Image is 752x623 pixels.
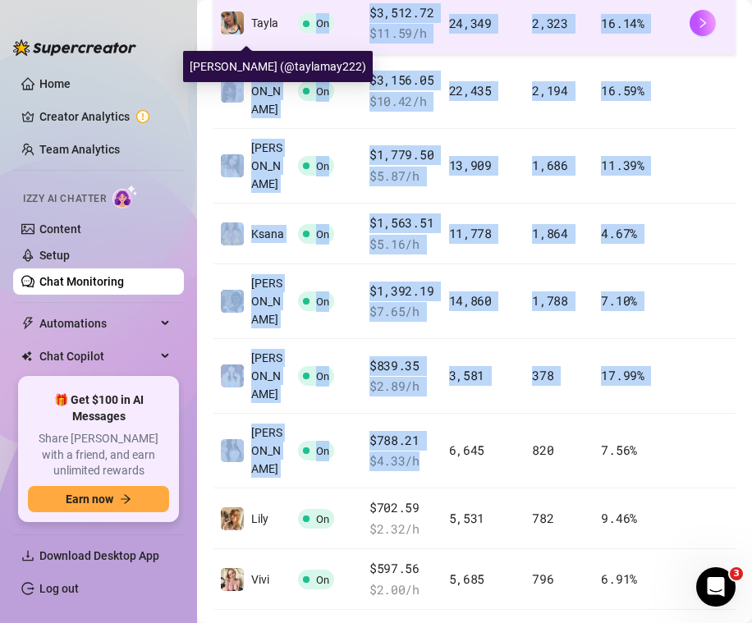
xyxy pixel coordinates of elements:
[251,277,282,326] span: [PERSON_NAME]
[251,227,284,240] span: Ksana
[316,228,329,240] span: On
[39,310,156,337] span: Automations
[66,492,113,506] span: Earn now
[369,71,436,90] span: $3,156.05
[23,191,106,207] span: Izzy AI Chatter
[221,80,244,103] img: Ayumi
[251,16,278,30] span: Tayla
[601,570,637,587] span: 6.91 %
[39,549,159,562] span: Download Desktop App
[601,442,637,458] span: 7.56 %
[13,39,136,56] img: logo-BBDzfeDw.svg
[369,580,436,600] span: $ 2.00 /h
[316,445,329,457] span: On
[316,295,329,308] span: On
[369,377,436,396] span: $ 2.89 /h
[369,145,436,165] span: $1,779.50
[316,85,329,98] span: On
[532,510,553,526] span: 782
[449,442,485,458] span: 6,645
[251,66,282,116] span: [PERSON_NAME]
[316,574,329,586] span: On
[221,568,244,591] img: Vivi
[730,567,743,580] span: 3
[532,367,553,383] span: 378
[369,235,436,254] span: $ 5.16 /h
[601,367,644,383] span: 17.99 %
[221,439,244,462] img: Naomi
[369,3,436,23] span: $3,512.72
[696,567,736,607] iframe: Intercom live chat
[369,451,436,471] span: $ 4.33 /h
[39,143,120,156] a: Team Analytics
[39,77,71,90] a: Home
[251,573,269,586] span: Vivi
[369,431,436,451] span: $788.21
[251,512,268,525] span: Lily
[39,249,70,262] a: Setup
[532,15,568,31] span: 2,323
[449,225,492,241] span: 11,778
[601,225,637,241] span: 4.67 %
[690,10,716,36] button: right
[449,570,485,587] span: 5,685
[449,292,492,309] span: 14,860
[316,370,329,383] span: On
[221,222,244,245] img: Ksana
[601,292,637,309] span: 7.10 %
[369,520,436,539] span: $ 2.32 /h
[183,51,373,82] div: [PERSON_NAME] (@taylamay222)
[112,185,138,208] img: AI Chatter
[21,350,32,362] img: Chat Copilot
[369,302,436,322] span: $ 7.65 /h
[316,160,329,172] span: On
[39,275,124,288] a: Chat Monitoring
[532,292,568,309] span: 1,788
[449,157,492,173] span: 13,909
[251,351,282,401] span: [PERSON_NAME]
[369,498,436,518] span: $702.59
[532,157,568,173] span: 1,686
[251,141,282,190] span: [PERSON_NAME]
[369,92,436,112] span: $ 10.42 /h
[221,154,244,177] img: Jess
[221,507,244,530] img: Lily
[39,582,79,595] a: Log out
[601,15,644,31] span: 16.14 %
[221,364,244,387] img: Melissa
[369,282,436,301] span: $1,392.19
[39,222,81,236] a: Content
[601,510,637,526] span: 9.46 %
[449,15,492,31] span: 24,349
[532,82,568,98] span: 2,194
[251,426,282,475] span: [PERSON_NAME]
[601,157,644,173] span: 11.39 %
[21,549,34,562] span: download
[532,225,568,241] span: 1,864
[697,17,708,29] span: right
[21,317,34,330] span: thunderbolt
[449,510,485,526] span: 5,531
[369,559,436,579] span: $597.56
[532,570,553,587] span: 796
[39,343,156,369] span: Chat Copilot
[369,213,436,233] span: $1,563.51
[369,356,436,376] span: $839.35
[28,392,169,424] span: 🎁 Get $100 in AI Messages
[221,290,244,313] img: Luna
[316,513,329,525] span: On
[316,17,329,30] span: On
[532,442,553,458] span: 820
[449,367,485,383] span: 3,581
[221,11,244,34] img: Tayla
[120,493,131,505] span: arrow-right
[369,24,436,44] span: $ 11.59 /h
[369,167,436,186] span: $ 5.87 /h
[601,82,644,98] span: 16.59 %
[449,82,492,98] span: 22,435
[28,486,169,512] button: Earn nowarrow-right
[39,103,171,130] a: Creator Analytics exclamation-circle
[28,431,169,479] span: Share [PERSON_NAME] with a friend, and earn unlimited rewards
